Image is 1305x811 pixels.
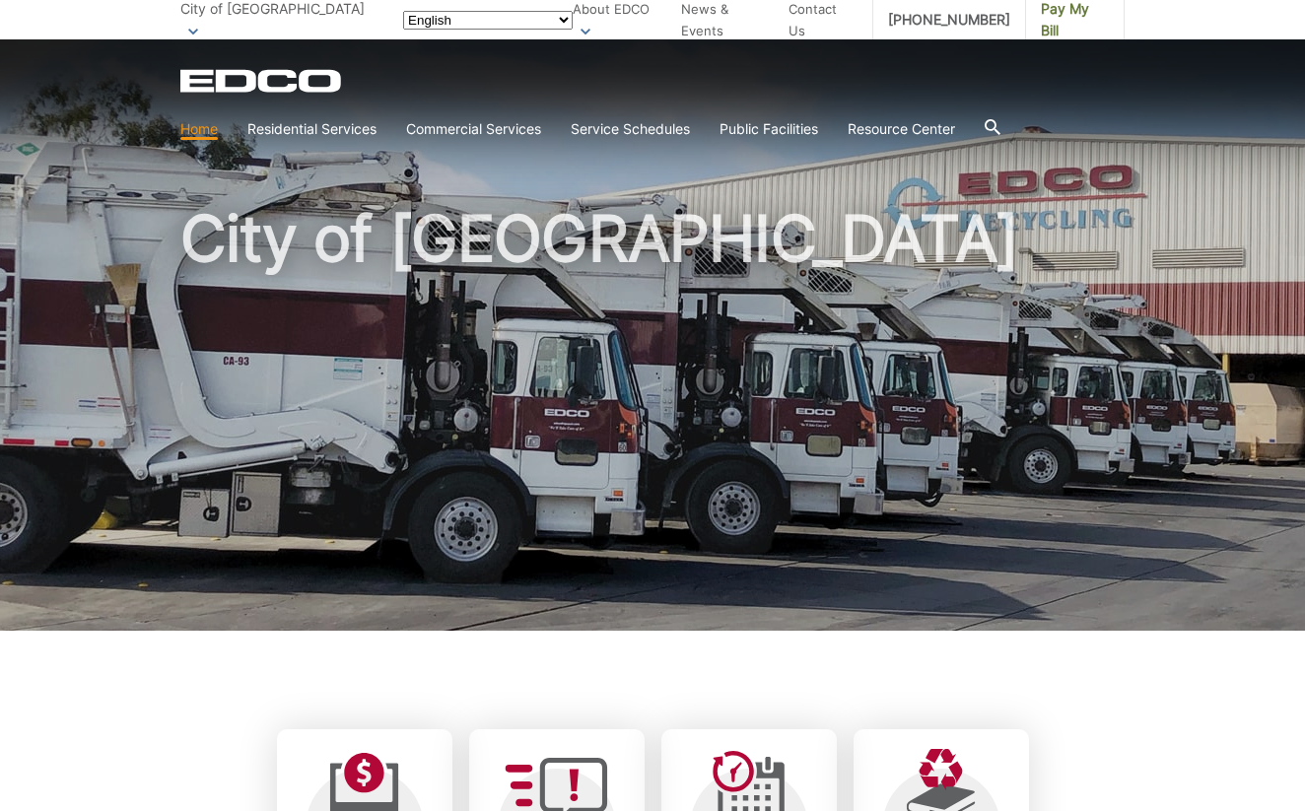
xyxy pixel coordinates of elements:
select: Select a language [403,11,573,30]
a: Public Facilities [720,118,818,140]
a: Home [180,118,218,140]
a: Residential Services [247,118,377,140]
a: Service Schedules [571,118,690,140]
a: Resource Center [848,118,955,140]
a: Commercial Services [406,118,541,140]
a: EDCD logo. Return to the homepage. [180,69,344,93]
h1: City of [GEOGRAPHIC_DATA] [180,207,1125,640]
